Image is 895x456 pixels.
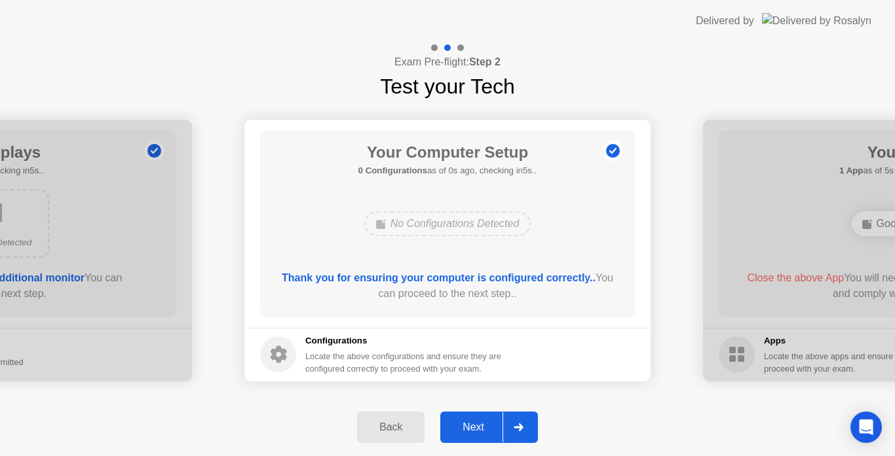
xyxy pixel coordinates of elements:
div: Open Intercom Messenger [850,412,882,443]
h1: Test your Tech [380,71,515,102]
div: No Configurations Detected [364,211,531,236]
b: Step 2 [469,56,501,67]
div: Locate the above configurations and ensure they are configured correctly to proceed with your exam. [305,350,504,375]
div: You can proceed to the next step.. [279,270,617,302]
h5: as of 0s ago, checking in5s.. [358,164,537,177]
div: Next [444,421,503,433]
h1: Your Computer Setup [358,141,537,164]
b: Thank you for ensuring your computer is configured correctly.. [282,272,596,283]
div: Back [361,421,421,433]
h4: Exam Pre-flight: [394,54,501,70]
button: Back [357,412,425,443]
img: Delivered by Rosalyn [762,13,871,28]
button: Next [440,412,538,443]
div: Delivered by [696,13,754,29]
b: 0 Configurations [358,166,427,175]
h5: Configurations [305,334,504,347]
